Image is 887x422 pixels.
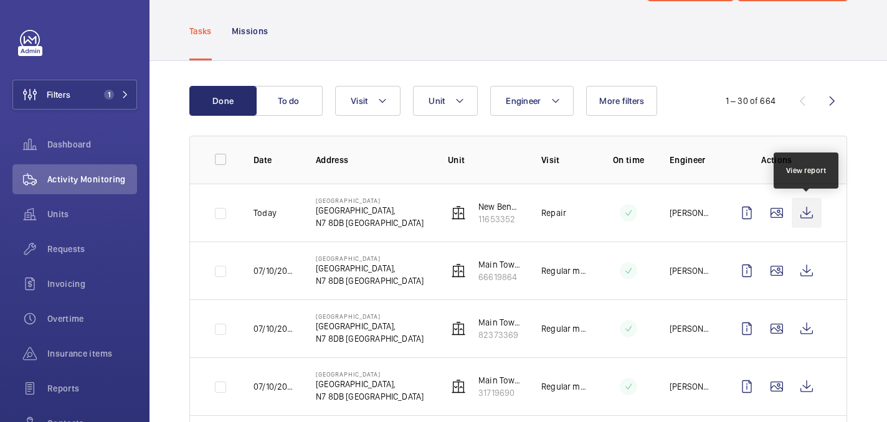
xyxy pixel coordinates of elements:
[670,154,712,166] p: Engineer
[47,208,137,220] span: Units
[413,86,478,116] button: Unit
[429,96,445,106] span: Unit
[189,25,212,37] p: Tasks
[670,265,712,277] p: [PERSON_NAME]
[541,154,587,166] p: Visit
[451,205,466,220] img: elevator.svg
[670,207,712,219] p: [PERSON_NAME]
[607,154,650,166] p: On time
[478,329,521,341] p: 82373369
[316,255,424,262] p: [GEOGRAPHIC_DATA]
[541,207,566,219] p: Repair
[541,265,587,277] p: Regular maintenance
[351,96,368,106] span: Visit
[670,322,712,335] p: [PERSON_NAME]
[599,96,644,106] span: More filters
[490,86,574,116] button: Engineer
[254,380,296,393] p: 07/10/2025
[451,263,466,278] img: elevator.svg
[478,316,521,329] p: Main Tower - A - TMG-L1
[316,197,424,204] p: [GEOGRAPHIC_DATA]
[316,390,424,403] p: N7 8DB [GEOGRAPHIC_DATA]
[47,312,137,325] span: Overtime
[47,88,70,101] span: Filters
[254,154,296,166] p: Date
[786,165,827,176] div: View report
[726,95,776,107] div: 1 – 30 of 664
[316,378,424,390] p: [GEOGRAPHIC_DATA],
[316,262,424,274] p: [GEOGRAPHIC_DATA],
[451,321,466,336] img: elevator.svg
[189,86,257,116] button: Done
[448,154,521,166] p: Unit
[254,322,296,335] p: 07/10/2025
[451,379,466,394] img: elevator.svg
[316,154,428,166] p: Address
[478,387,521,399] p: 31719690
[316,204,424,217] p: [GEOGRAPHIC_DATA],
[478,374,521,387] p: Main Tower - B - TMG-L2
[12,80,137,110] button: Filters1
[232,25,268,37] p: Missions
[104,90,114,100] span: 1
[316,320,424,332] p: [GEOGRAPHIC_DATA],
[478,213,521,225] p: 11653352
[47,138,137,151] span: Dashboard
[670,380,712,393] p: [PERSON_NAME]
[255,86,323,116] button: To do
[47,347,137,360] span: Insurance items
[47,173,137,185] span: Activity Monitoring
[586,86,657,116] button: More filters
[541,380,587,393] p: Regular maintenance
[316,274,424,287] p: N7 8DB [GEOGRAPHIC_DATA]
[254,265,296,277] p: 07/10/2025
[335,86,401,116] button: Visit
[506,96,541,106] span: Engineer
[47,243,137,255] span: Requests
[316,217,424,229] p: N7 8DB [GEOGRAPHIC_DATA]
[732,154,822,166] p: Actions
[478,271,521,283] p: 66619864
[541,322,587,335] p: Regular maintenance
[47,382,137,395] span: Reports
[478,200,521,213] p: New Benwell R/H- S - TMG-L15
[316,370,424,378] p: [GEOGRAPHIC_DATA]
[478,258,521,271] p: Main Tower - C - TMG-L3
[316,332,424,345] p: N7 8DB [GEOGRAPHIC_DATA]
[254,207,277,219] p: Today
[47,278,137,290] span: Invoicing
[316,312,424,320] p: [GEOGRAPHIC_DATA]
